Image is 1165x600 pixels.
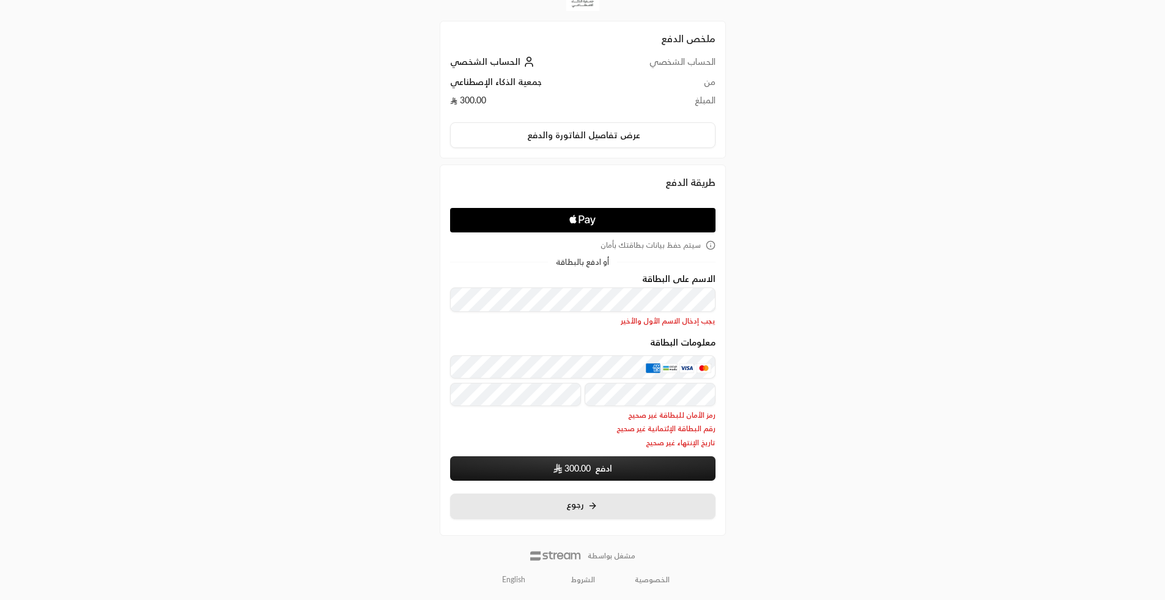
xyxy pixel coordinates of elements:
[450,56,520,67] span: الحساب الشخصي
[604,94,716,113] td: المبلغ
[450,424,716,434] span: رقم البطاقة الإئتمانية غير صحيح
[450,76,604,94] td: جمعية الذكاء الإصطناعي
[604,76,716,94] td: من
[450,456,716,481] button: ادفع SAR300.00
[604,56,716,76] td: الحساب الشخصي
[450,494,716,520] button: رجوع
[601,240,701,250] span: سيتم حفظ بيانات بطاقتك بأمان
[635,575,670,585] a: الخصوصية
[566,499,584,509] span: رجوع
[450,383,581,406] input: تاريخ الانتهاء
[679,363,694,373] img: Visa
[650,338,716,347] legend: معلومات البطاقة
[450,31,716,46] h2: ملخص الدفع
[450,316,716,326] p: يجب إدخال الاسم الأول والأخير
[450,122,716,148] button: عرض تفاصيل الفاتورة والدفع
[450,410,716,420] span: رمز الأمان للبطاقة غير صحيح
[556,258,609,266] span: أو ادفع بالبطاقة
[697,363,711,373] img: MasterCard
[450,175,716,190] div: طريقة الدفع
[450,438,716,448] span: تاريخ الإنتهاء غير صحيح
[495,570,532,590] a: English
[564,462,591,475] span: 300.00
[450,274,716,326] div: الاسم على البطاقة
[450,338,716,448] div: معلومات البطاقة
[450,94,604,113] td: 300.00
[450,355,716,379] input: بطاقة ائتمانية
[642,274,716,284] label: الاسم على البطاقة
[553,464,562,473] img: SAR
[588,551,635,561] p: مشغل بواسطة
[450,56,538,67] a: الحساب الشخصي
[585,383,716,406] input: رمز التحقق CVC
[662,363,677,373] img: MADA
[571,575,595,585] a: الشروط
[646,363,660,373] img: AMEX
